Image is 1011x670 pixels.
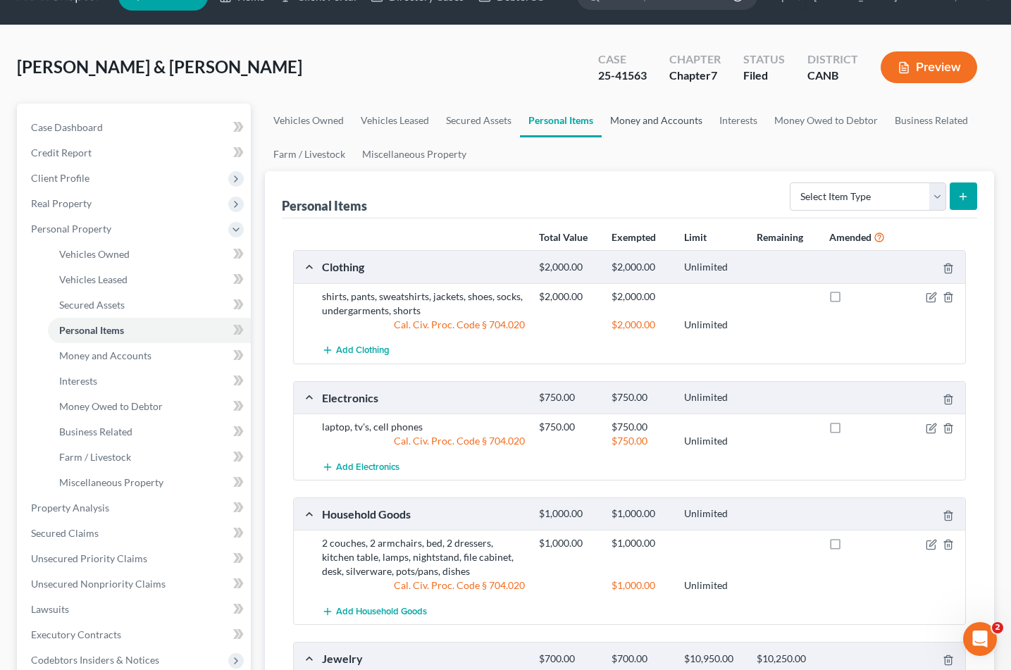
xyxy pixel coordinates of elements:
a: Farm / Livestock [265,137,354,171]
div: $750.00 [532,420,604,434]
a: Money Owed to Debtor [766,104,886,137]
div: Jewelry [315,651,532,666]
a: Executory Contracts [20,622,251,647]
a: Miscellaneous Property [48,470,251,495]
div: Status [743,51,785,68]
div: laptop, tv's, cell phones [315,420,532,434]
strong: Remaining [757,231,803,243]
span: Vehicles Leased [59,273,128,285]
span: Add Household Goods [336,606,427,617]
div: Unlimited [677,261,750,274]
span: Miscellaneous Property [59,476,163,488]
div: District [807,51,858,68]
iframe: Intercom live chat [963,622,997,656]
span: Business Related [59,426,132,438]
div: Cal. Civ. Proc. Code § 704.020 [315,578,532,593]
a: Business Related [48,419,251,445]
span: Property Analysis [31,502,109,514]
div: Case [598,51,647,68]
div: Personal Items [282,197,367,214]
span: Vehicles Owned [59,248,130,260]
span: 7 [711,68,717,82]
div: Unlimited [677,434,750,448]
strong: Total Value [539,231,588,243]
button: Preview [881,51,977,83]
a: Credit Report [20,140,251,166]
div: Unlimited [677,507,750,521]
strong: Amended [829,231,872,243]
div: $2,000.00 [604,290,677,304]
span: 2 [992,622,1003,633]
a: Secured Assets [438,104,520,137]
a: Property Analysis [20,495,251,521]
a: Secured Claims [20,521,251,546]
span: Client Profile [31,172,89,184]
span: Secured Assets [59,299,125,311]
a: Vehicles Owned [48,242,251,267]
a: Unsecured Nonpriority Claims [20,571,251,597]
div: 2 couches, 2 armchairs, bed, 2 dressers, kitchen table, lamps, nightstand, file cabinet, desk, si... [315,536,532,578]
a: Business Related [886,104,976,137]
span: Add Electronics [336,461,399,473]
span: Case Dashboard [31,121,103,133]
span: Money and Accounts [59,349,151,361]
button: Add Household Goods [322,598,427,624]
span: Real Property [31,197,92,209]
span: Unsecured Nonpriority Claims [31,578,166,590]
div: $750.00 [604,420,677,434]
a: Unsecured Priority Claims [20,546,251,571]
div: Cal. Civ. Proc. Code § 704.020 [315,318,532,332]
div: $1,000.00 [532,536,604,550]
a: Vehicles Owned [265,104,352,137]
div: $750.00 [532,391,604,404]
div: Filed [743,68,785,84]
strong: Exempted [612,231,656,243]
div: $2,000.00 [604,318,677,332]
div: $750.00 [604,434,677,448]
span: Money Owed to Debtor [59,400,163,412]
span: Secured Claims [31,527,99,539]
div: Electronics [315,390,532,405]
span: Interests [59,375,97,387]
a: Secured Assets [48,292,251,318]
div: Clothing [315,259,532,274]
div: Unlimited [677,318,750,332]
div: shirts, pants, sweatshirts, jackets, shoes, socks, undergarments, shorts [315,290,532,318]
div: $700.00 [604,652,677,666]
a: Interests [711,104,766,137]
div: Household Goods [315,507,532,521]
a: Lawsuits [20,597,251,622]
a: Case Dashboard [20,115,251,140]
div: Unlimited [677,391,750,404]
button: Add Clothing [322,337,390,364]
span: Personal Items [59,324,124,336]
a: Vehicles Leased [352,104,438,137]
button: Add Electronics [322,454,399,480]
span: Farm / Livestock [59,451,131,463]
span: Add Clothing [336,345,390,356]
span: [PERSON_NAME] & [PERSON_NAME] [17,56,302,77]
div: Chapter [669,51,721,68]
span: Unsecured Priority Claims [31,552,147,564]
div: Cal. Civ. Proc. Code § 704.020 [315,434,532,448]
div: $10,950.00 [677,652,750,666]
span: Lawsuits [31,603,69,615]
a: Money and Accounts [602,104,711,137]
div: Chapter [669,68,721,84]
div: 25-41563 [598,68,647,84]
div: $700.00 [532,652,604,666]
a: Farm / Livestock [48,445,251,470]
div: $1,000.00 [532,507,604,521]
div: $1,000.00 [604,507,677,521]
a: Money Owed to Debtor [48,394,251,419]
a: Personal Items [48,318,251,343]
div: $750.00 [604,391,677,404]
a: Money and Accounts [48,343,251,368]
span: Personal Property [31,223,111,235]
a: Personal Items [520,104,602,137]
div: $10,250.00 [750,652,822,666]
span: Executory Contracts [31,628,121,640]
a: Miscellaneous Property [354,137,475,171]
span: Credit Report [31,147,92,159]
div: CANB [807,68,858,84]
